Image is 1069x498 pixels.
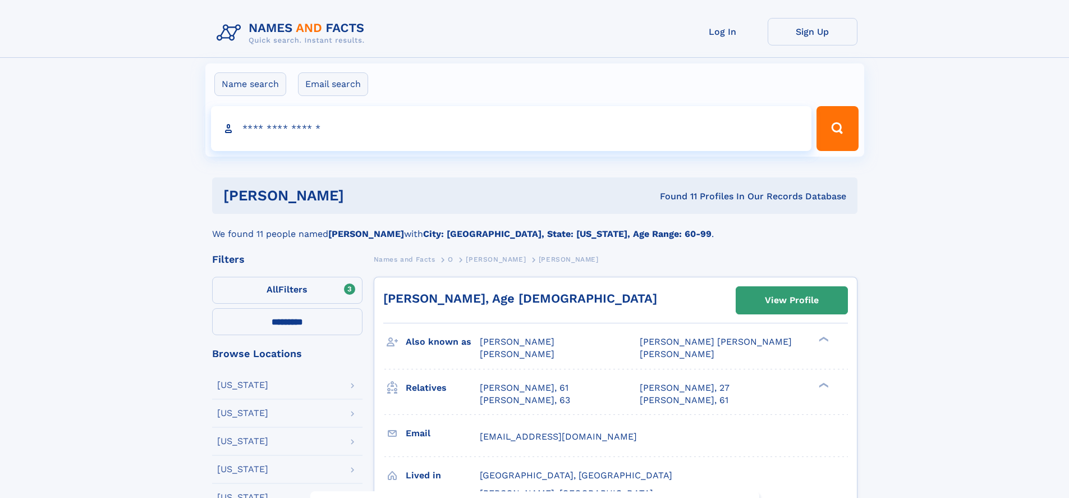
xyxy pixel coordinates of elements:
[212,277,363,304] label: Filters
[406,424,480,443] h3: Email
[480,349,554,359] span: [PERSON_NAME]
[374,252,435,266] a: Names and Facts
[466,255,526,263] span: [PERSON_NAME]
[765,287,819,313] div: View Profile
[816,336,829,343] div: ❯
[406,378,480,398] h3: Relatives
[223,189,502,203] h1: [PERSON_NAME]
[212,254,363,264] div: Filters
[640,349,714,359] span: [PERSON_NAME]
[406,466,480,485] h3: Lived in
[640,382,730,394] a: [PERSON_NAME], 27
[423,229,712,239] b: City: [GEOGRAPHIC_DATA], State: [US_STATE], Age Range: 60-99
[502,190,846,203] div: Found 11 Profiles In Our Records Database
[480,431,637,442] span: [EMAIL_ADDRESS][DOMAIN_NAME]
[480,470,672,481] span: [GEOGRAPHIC_DATA], [GEOGRAPHIC_DATA]
[212,214,857,241] div: We found 11 people named with .
[816,106,858,151] button: Search Button
[678,18,768,45] a: Log In
[480,382,568,394] a: [PERSON_NAME], 61
[768,18,857,45] a: Sign Up
[816,381,829,389] div: ❯
[267,284,278,295] span: All
[466,252,526,266] a: [PERSON_NAME]
[328,229,404,239] b: [PERSON_NAME]
[480,336,554,347] span: [PERSON_NAME]
[211,106,812,151] input: search input
[212,349,363,359] div: Browse Locations
[406,332,480,351] h3: Also known as
[480,394,570,406] a: [PERSON_NAME], 63
[217,409,268,418] div: [US_STATE]
[448,255,453,263] span: O
[217,465,268,474] div: [US_STATE]
[736,287,847,314] a: View Profile
[217,437,268,446] div: [US_STATE]
[448,252,453,266] a: O
[539,255,599,263] span: [PERSON_NAME]
[217,381,268,390] div: [US_STATE]
[640,336,792,347] span: [PERSON_NAME] [PERSON_NAME]
[214,72,286,96] label: Name search
[298,72,368,96] label: Email search
[212,18,374,48] img: Logo Names and Facts
[383,291,657,305] a: [PERSON_NAME], Age [DEMOGRAPHIC_DATA]
[640,394,728,406] a: [PERSON_NAME], 61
